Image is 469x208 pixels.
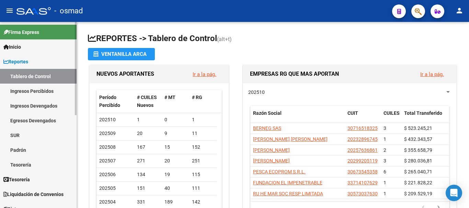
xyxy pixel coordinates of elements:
[446,185,462,201] div: Open Intercom Messenger
[3,43,21,51] span: Inicio
[164,116,186,124] div: 0
[164,171,186,179] div: 19
[347,158,378,163] span: 20299205119
[384,191,386,196] span: 1
[3,191,64,198] span: Liquidación de Convenios
[3,58,28,65] span: Reportes
[192,143,214,151] div: 152
[420,71,444,77] a: Ir a la pág.
[347,147,378,153] span: 20257636861
[164,157,186,165] div: 20
[88,48,155,60] button: Ventanilla ARCA
[137,130,159,137] div: 20
[384,136,386,142] span: 1
[88,33,458,45] h1: REPORTES -> Tablero de Control
[96,90,134,113] datatable-header-cell: Período Percibido
[253,136,328,142] span: [PERSON_NAME] [PERSON_NAME]
[404,147,432,153] span: $ 355.658,79
[253,169,306,174] span: PESCA ECOPROM S.R.L.
[345,106,381,129] datatable-header-cell: CUIT
[134,90,162,113] datatable-header-cell: # CUILES Nuevos
[250,71,339,77] span: EMPRESAS RG QUE MAS APORTAN
[5,7,14,15] mat-icon: menu
[192,157,214,165] div: 251
[192,95,202,100] span: # RG
[253,110,282,116] span: Razón Social
[192,171,214,179] div: 115
[164,130,186,137] div: 9
[99,144,116,150] span: 202508
[404,180,432,185] span: $ 221.828,22
[164,184,186,192] div: 40
[99,172,116,177] span: 202506
[192,184,214,192] div: 111
[137,184,159,192] div: 151
[187,68,222,81] button: Ir a la pág.
[3,176,30,183] span: Tesorería
[347,125,378,131] span: 30716518325
[189,90,217,113] datatable-header-cell: # RG
[384,110,400,116] span: CUILES
[217,36,232,42] span: (alt+t)
[164,198,186,206] div: 189
[99,131,116,136] span: 202509
[415,68,449,81] button: Ir a la pág.
[137,157,159,165] div: 271
[162,90,189,113] datatable-header-cell: # MT
[404,136,432,142] span: $ 432.343,57
[347,191,378,196] span: 30573037630
[455,7,464,15] mat-icon: person
[137,171,159,179] div: 134
[250,106,345,129] datatable-header-cell: Razón Social
[404,191,432,196] span: $ 209.529,19
[384,169,386,174] span: 6
[253,180,322,185] span: FUNDACION EL IMPENETRABLE
[99,117,116,122] span: 202510
[381,106,401,129] datatable-header-cell: CUILES
[384,147,386,153] span: 2
[164,143,186,151] div: 15
[192,198,214,206] div: 142
[193,71,216,77] a: Ir a la pág.
[404,125,432,131] span: $ 523.245,21
[404,110,442,116] span: Total Transferido
[347,180,378,185] span: 33714107629
[404,169,432,174] span: $ 265.040,71
[137,198,159,206] div: 331
[253,191,323,196] span: RU HE MAR SOC RESP LIMITADA
[99,158,116,163] span: 202507
[137,116,159,124] div: 1
[192,130,214,137] div: 11
[96,71,154,77] span: NUEVOS APORTANTES
[253,147,290,153] span: [PERSON_NAME]
[137,95,157,108] span: # CUILES Nuevos
[3,28,39,36] span: Firma Express
[164,95,175,100] span: # MT
[384,180,386,185] span: 1
[137,143,159,151] div: 167
[384,158,386,163] span: 3
[248,89,265,95] span: 202510
[99,199,116,205] span: 202504
[99,95,120,108] span: Período Percibido
[401,106,449,129] datatable-header-cell: Total Transferido
[404,158,432,163] span: $ 280.036,81
[54,3,83,19] span: - osmad
[93,48,149,60] div: Ventanilla ARCA
[253,158,290,163] span: [PERSON_NAME]
[347,136,378,142] span: 20232896745
[384,125,386,131] span: 3
[99,185,116,191] span: 202505
[192,116,214,124] div: 1
[253,125,281,131] span: BERNEG SAS
[347,110,358,116] span: CUIT
[347,169,378,174] span: 30673545358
